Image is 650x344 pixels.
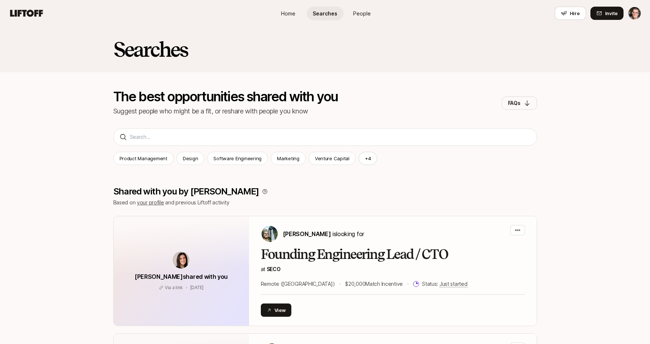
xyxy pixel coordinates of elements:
span: [PERSON_NAME] shared with you [135,273,228,280]
span: Invite [605,10,618,17]
h2: Searches [113,38,188,60]
p: FAQs [508,99,521,108]
p: Software Engineering [213,155,262,162]
img: Carter Cleveland [262,226,278,242]
h2: Founding Engineering Lead / CTO [261,247,525,262]
span: August 7, 2025 12:33pm [190,285,204,290]
p: Remote ([GEOGRAPHIC_DATA]) [261,280,335,288]
p: at [261,265,525,274]
p: $20,000 Match Incentive [345,280,403,288]
span: [PERSON_NAME] [283,230,331,238]
a: Home [270,7,307,20]
button: Hire [555,7,586,20]
p: Suggest people who might be a fit, or reshare with people you know [113,106,338,116]
p: Design [183,155,198,162]
p: The best opportunities shared with you [113,90,338,103]
p: Venture Capital [315,155,349,162]
span: Home [281,10,295,17]
img: Eric Smith [628,7,641,20]
p: Product Management [120,155,167,162]
img: avatar-url [173,252,189,268]
span: Searches [313,10,337,17]
p: Based on and previous Liftoff activity [113,198,537,207]
p: Via a link [165,284,183,291]
span: SECO [267,266,281,272]
p: Marketing [277,155,299,162]
button: Invite [590,7,624,20]
span: People [353,10,371,17]
input: Search... [130,133,531,141]
button: View [261,303,292,317]
span: Just started [440,281,468,287]
a: your profile [137,199,164,206]
p: is looking for [283,229,364,239]
button: +4 [359,152,377,165]
a: People [344,7,380,20]
p: Shared with you by [PERSON_NAME] [113,186,259,197]
a: Searches [307,7,344,20]
button: FAQs [502,96,537,110]
button: Eric Smith [628,7,641,20]
p: Status: [422,280,467,288]
span: Hire [570,10,580,17]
